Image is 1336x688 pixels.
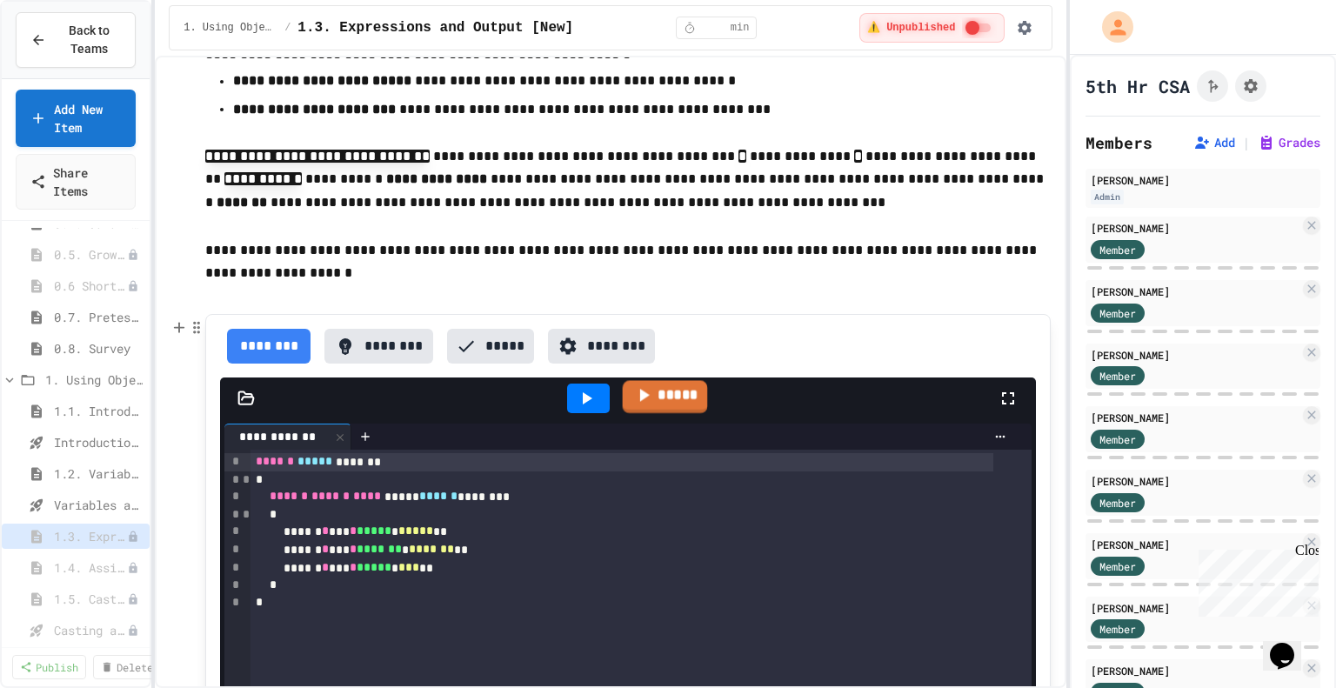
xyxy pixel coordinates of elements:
[1091,220,1299,236] div: [PERSON_NAME]
[1192,543,1319,617] iframe: chat widget
[1235,70,1266,102] button: Assignment Settings
[1099,242,1136,257] span: Member
[1099,368,1136,384] span: Member
[1085,130,1152,155] h2: Members
[1099,431,1136,447] span: Member
[54,245,127,264] span: 0.5. Growth Mindset and Pair Programming
[1258,134,1320,151] button: Grades
[54,621,127,639] span: Casting and Ranges of variables - Quiz
[1099,305,1136,321] span: Member
[1099,558,1136,574] span: Member
[1084,7,1138,47] div: My Account
[184,21,277,35] span: 1. Using Objects and Methods
[7,7,120,110] div: Chat with us now!Close
[284,21,291,35] span: /
[1091,347,1299,363] div: [PERSON_NAME]
[1099,621,1136,637] span: Member
[1091,537,1299,552] div: [PERSON_NAME]
[54,527,127,545] span: 1.3. Expressions and Output [New]
[45,371,143,389] span: 1. Using Objects and Methods
[16,154,136,210] a: Share Items
[1091,284,1299,299] div: [PERSON_NAME]
[54,433,143,451] span: Introduction to Algorithms, Programming, and Compilers
[127,562,139,574] div: Unpublished
[1085,74,1190,98] h1: 5th Hr CSA
[1242,132,1251,153] span: |
[93,655,161,679] a: Delete
[1091,190,1124,204] div: Admin
[1091,172,1315,188] div: [PERSON_NAME]
[127,249,139,261] div: Unpublished
[127,625,139,637] div: Unpublished
[1263,618,1319,671] iframe: chat widget
[1193,134,1235,151] button: Add
[1091,600,1299,616] div: [PERSON_NAME]
[16,12,136,68] button: Back to Teams
[54,464,143,483] span: 1.2. Variables and Data Types
[16,90,136,147] a: Add New Item
[54,308,143,326] span: 0.7. Pretest for the AP CSA Exam
[1197,70,1228,102] button: Click to see fork details
[1091,663,1299,678] div: [PERSON_NAME]
[127,531,139,543] div: Unpublished
[54,339,143,357] span: 0.8. Survey
[127,280,139,292] div: Unpublished
[1091,410,1299,425] div: [PERSON_NAME]
[859,13,1005,43] div: ⚠️ Students cannot see this content! Click the toggle to publish it and make it visible to your c...
[54,277,127,295] span: 0.6 Short PD Pretest
[1099,495,1136,511] span: Member
[54,496,143,514] span: Variables and Data Types - Quiz
[54,558,127,577] span: 1.4. Assignment and Input
[57,22,121,58] span: Back to Teams
[54,402,143,420] span: 1.1. Introduction to Algorithms, Programming, and Compilers
[867,21,956,35] span: ⚠️ Unpublished
[731,21,750,35] span: min
[297,17,573,38] span: 1.3. Expressions and Output [New]
[54,590,127,608] span: 1.5. Casting and Ranges of Values
[12,655,86,679] a: Publish
[127,593,139,605] div: Unpublished
[1091,473,1299,489] div: [PERSON_NAME]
